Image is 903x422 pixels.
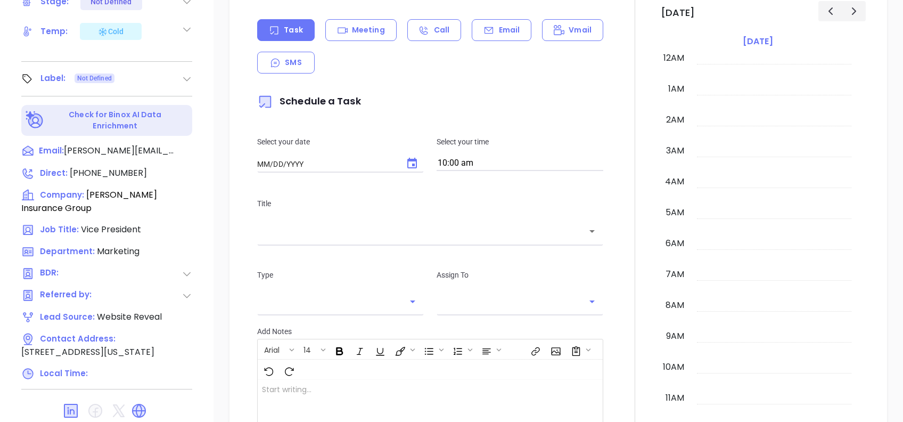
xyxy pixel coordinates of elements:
p: Check for Binox AI Data Enrichment [46,109,185,132]
span: [PERSON_NAME] Insurance Group [21,189,157,214]
span: Referred by: [40,289,95,302]
button: Open [585,224,600,239]
span: Fill color or set the text color [390,340,417,359]
span: [STREET_ADDRESS][US_STATE] [21,346,154,358]
p: Select your time [437,136,603,148]
span: Bold [329,340,348,359]
div: 10am [661,361,686,374]
button: Open [405,294,420,309]
h2: [DATE] [661,7,695,19]
span: Marketing [97,245,139,257]
span: Font family [258,340,297,359]
span: 14 [298,345,316,352]
div: Cold [97,25,124,38]
div: 9am [664,330,686,343]
span: Italic [349,340,368,359]
span: Direct : [40,167,68,178]
p: Add Notes [257,326,603,337]
span: Vice President [81,223,141,236]
span: Company: [40,189,84,200]
span: Lead Source: [40,311,95,322]
span: Department: [40,246,95,257]
span: Job Title: [40,224,79,235]
span: Insert link [525,340,544,359]
span: [PHONE_NUMBER] [70,167,147,179]
p: Assign To [437,269,603,281]
img: Ai-Enrich-DaqCidB-.svg [26,111,44,129]
p: Title [257,198,603,209]
span: Insert Ordered List [447,340,475,359]
span: Local Time: [40,368,88,379]
p: Email [499,25,520,36]
div: 5am [663,206,686,219]
div: 4am [663,175,686,188]
p: Task [284,25,302,36]
span: Undo [258,361,277,379]
div: 1am [666,83,686,95]
input: MM/DD/YYYY [257,159,397,169]
p: SMS [285,57,301,68]
span: Underline [370,340,389,359]
span: Font size [298,340,328,359]
div: 11am [663,392,686,404]
div: 7am [663,268,686,281]
div: 2am [664,113,686,126]
p: Vmail [569,25,592,36]
span: Not Defined [77,72,112,84]
p: Type [257,269,424,281]
div: 8am [663,299,686,312]
span: Email: [39,144,64,158]
span: Contact Address: [40,333,116,344]
span: Insert Unordered List [418,340,446,359]
span: Redo [278,361,298,379]
span: BDR: [40,267,95,280]
span: Align [476,340,504,359]
p: Meeting [352,25,385,36]
button: Previous day [818,1,842,21]
button: Next day [842,1,866,21]
div: 3am [664,144,686,157]
a: [DATE] [741,34,775,49]
span: Insert Image [545,340,564,359]
p: Select your date [257,136,424,148]
span: Schedule a Task [257,94,361,108]
button: 14 [298,340,319,359]
div: 12am [661,52,686,64]
span: Arial [259,345,285,352]
span: [PERSON_NAME][EMAIL_ADDRESS][DOMAIN_NAME] [64,144,176,157]
button: Open [585,294,600,309]
p: Call [434,25,449,36]
div: Label: [40,70,66,86]
div: 6am [663,237,686,250]
span: Surveys [565,340,593,359]
div: Temp: [40,23,68,39]
button: Arial [259,340,288,359]
span: Website Reveal [97,311,162,323]
button: Choose date, selected date is Oct 2, 2025 [401,153,423,174]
